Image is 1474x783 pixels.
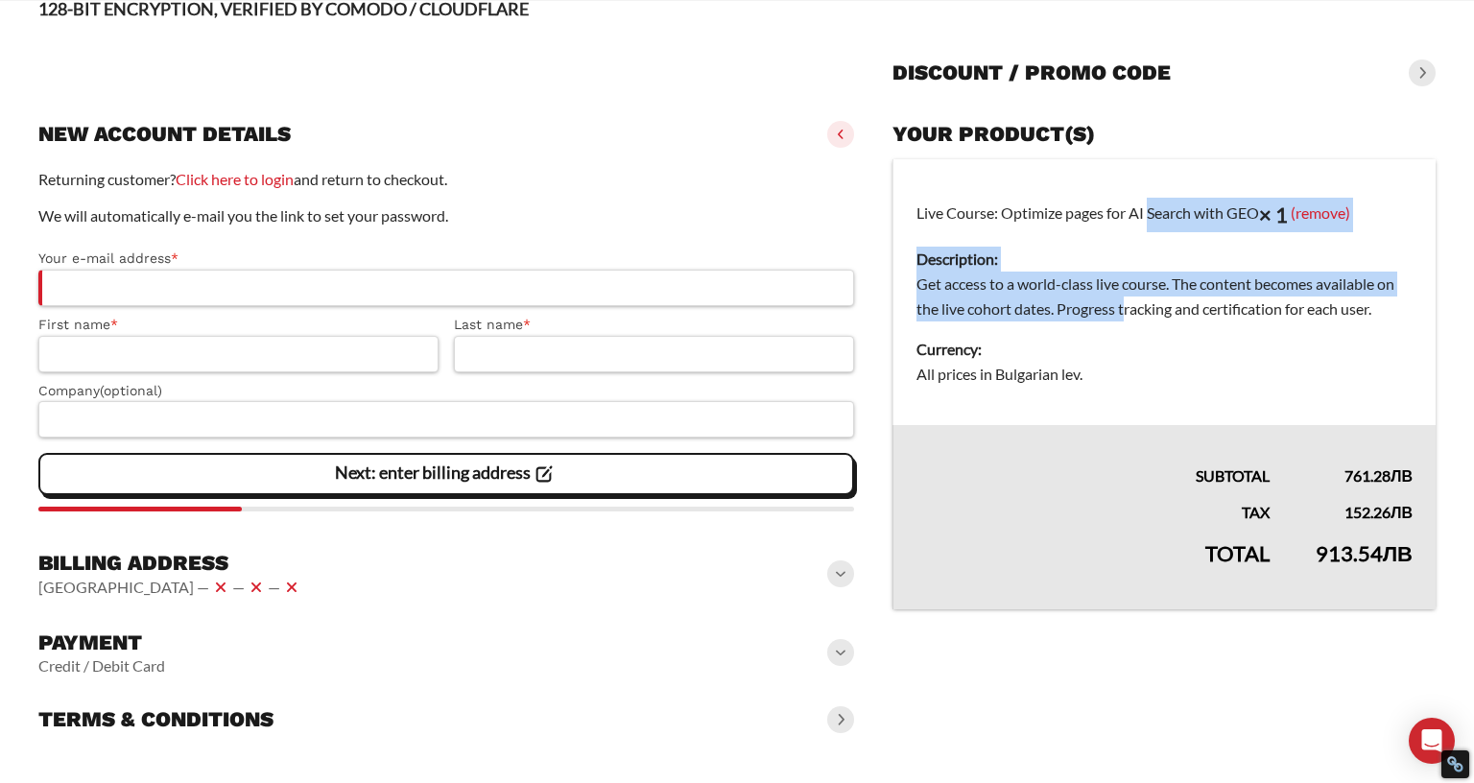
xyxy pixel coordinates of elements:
dt: Currency: [916,337,1413,362]
vaadin-horizontal-layout: [GEOGRAPHIC_DATA] — — — [38,576,303,599]
label: Company [38,380,854,402]
p: Returning customer? and return to checkout. [38,167,854,192]
h3: Discount / promo code [892,59,1171,86]
span: лв [1391,503,1413,521]
vaadin-button: Next: enter billing address [38,453,854,495]
h3: Terms & conditions [38,706,273,733]
th: Subtotal [892,425,1293,488]
bdi: 913.54 [1316,540,1413,566]
a: Click here to login [176,170,294,188]
a: (remove) [1291,202,1350,221]
h3: Payment [38,629,165,656]
label: Your e-mail address [38,248,854,270]
label: First name [38,314,439,336]
h3: New account details [38,121,291,148]
span: лв [1391,466,1413,485]
dd: All prices in Bulgarian lev. [916,362,1413,387]
span: лв [1383,540,1413,566]
strong: × 1 [1259,202,1288,227]
p: We will automatically e-mail you the link to set your password. [38,203,854,228]
td: Live Course: Optimize pages for AI Search with GEO [892,159,1436,426]
bdi: 152.26 [1344,503,1413,521]
th: Tax [892,488,1293,525]
bdi: 761.28 [1344,466,1413,485]
div: Restore Info Box &#10;&#10;NoFollow Info:&#10; META-Robots NoFollow: &#09;false&#10; META-Robots ... [1446,755,1464,773]
vaadin-horizontal-layout: Credit / Debit Card [38,656,165,676]
label: Last name [454,314,854,336]
dd: Get access to a world-class live course. The content becomes available on the live cohort dates. ... [916,272,1413,321]
h3: Billing address [38,550,303,577]
span: (optional) [100,383,162,398]
dt: Description: [916,247,1413,272]
div: Open Intercom Messenger [1409,718,1455,764]
th: Total [892,525,1293,609]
